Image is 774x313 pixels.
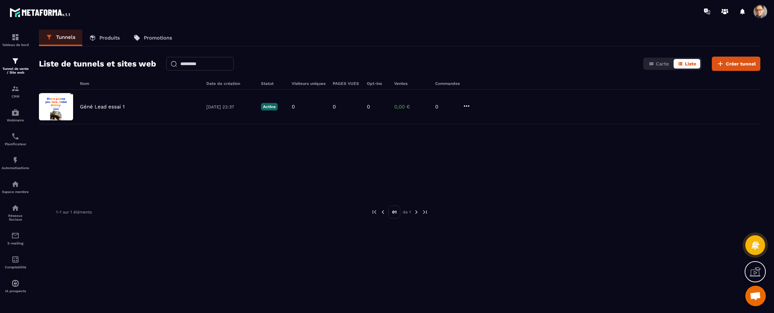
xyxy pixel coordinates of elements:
p: Tableau de bord [2,43,29,47]
button: Carte [645,59,673,69]
p: [DATE] 22:37 [206,104,254,109]
p: CRM [2,94,29,98]
p: Comptabilité [2,265,29,269]
p: 1-1 sur 1 éléments [56,210,92,214]
p: 0 [435,104,456,110]
p: 0 [333,104,336,110]
p: 0 [292,104,295,110]
p: 0,00 € [394,104,428,110]
p: de 1 [403,209,411,215]
h2: Liste de tunnels et sites web [39,57,156,71]
p: Tunnels [56,34,75,40]
img: prev [371,209,377,215]
h6: Date de création [206,81,254,86]
a: emailemailE-mailing [2,226,29,250]
img: logo [10,6,71,18]
span: Créer tunnel [726,60,756,67]
p: Webinaire [2,118,29,122]
span: Carte [656,61,669,66]
a: social-networksocial-networkRéseaux Sociaux [2,199,29,226]
a: formationformationTableau de bord [2,28,29,52]
img: social-network [11,204,19,212]
h6: Ventes [394,81,428,86]
p: Planificateur [2,142,29,146]
img: formation [11,33,19,41]
a: automationsautomationsEspace membre [2,175,29,199]
h6: Nom [80,81,199,86]
img: next [413,209,419,215]
a: Tunnels [39,30,82,46]
p: Promotions [144,35,172,41]
h6: Visiteurs uniques [292,81,326,86]
a: automationsautomationsWebinaire [2,103,29,127]
a: automationsautomationsAutomatisations [2,151,29,175]
img: automations [11,180,19,188]
h6: Statut [261,81,285,86]
a: formationformationTunnel de vente / Site web [2,52,29,79]
button: Liste [674,59,700,69]
p: Espace membre [2,190,29,194]
a: Ouvrir le chat [745,286,766,306]
p: Géné Lead essai 1 [80,104,125,110]
a: schedulerschedulerPlanificateur [2,127,29,151]
p: E-mailing [2,241,29,245]
img: image [39,93,73,120]
h6: PAGES VUES [333,81,360,86]
p: Automatisations [2,166,29,170]
span: Liste [685,61,696,66]
a: formationformationCRM [2,79,29,103]
img: automations [11,156,19,164]
button: Créer tunnel [712,57,760,71]
h6: Opt-ins [367,81,387,86]
a: accountantaccountantComptabilité [2,250,29,274]
p: Active [261,103,278,110]
p: Tunnel de vente / Site web [2,67,29,74]
p: Produits [99,35,120,41]
img: automations [11,108,19,117]
img: formation [11,57,19,65]
p: 0 [367,104,370,110]
p: 01 [388,206,400,219]
a: Produits [82,30,127,46]
h6: Commandes [435,81,460,86]
img: email [11,232,19,240]
p: Réseaux Sociaux [2,214,29,221]
img: prev [380,209,386,215]
p: IA prospects [2,289,29,293]
img: scheduler [11,132,19,140]
a: Promotions [127,30,179,46]
img: accountant [11,255,19,264]
img: automations [11,279,19,287]
img: next [422,209,428,215]
img: formation [11,85,19,93]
